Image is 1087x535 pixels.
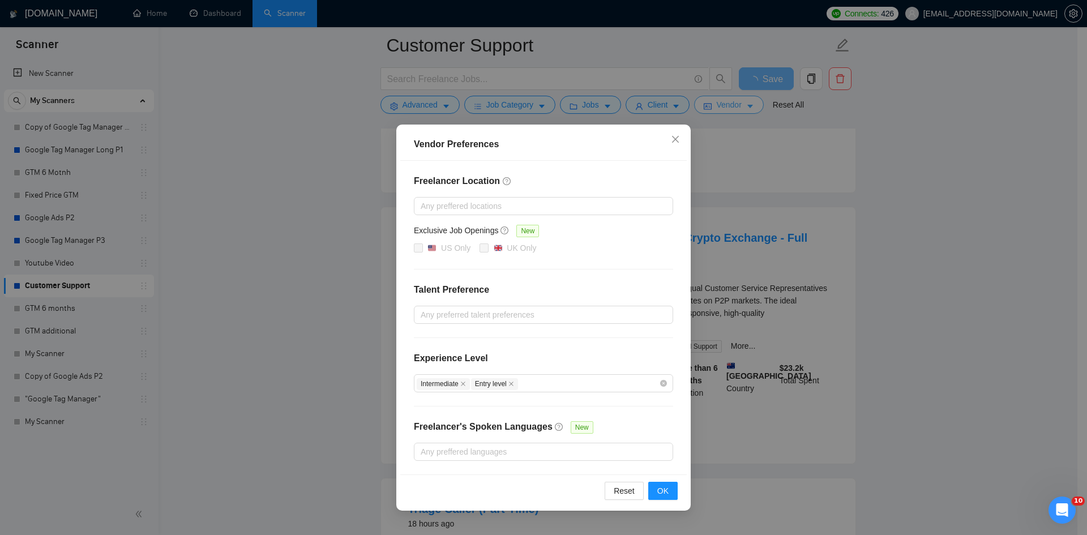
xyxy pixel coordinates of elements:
[414,420,553,434] h4: Freelancer's Spoken Languages
[460,381,466,387] span: close
[414,283,673,297] h4: Talent Preference
[503,177,512,186] span: question-circle
[471,378,518,390] span: Entry level
[441,242,470,254] div: US Only
[494,244,502,252] img: 🇬🇧
[555,422,564,431] span: question-circle
[414,174,673,188] h4: Freelancer Location
[614,485,635,497] span: Reset
[605,482,644,500] button: Reset
[671,135,680,144] span: close
[571,421,593,434] span: New
[660,125,691,155] button: Close
[660,380,667,387] span: close-circle
[516,225,539,237] span: New
[414,224,498,237] h5: Exclusive Job Openings
[500,226,510,235] span: question-circle
[1072,497,1085,506] span: 10
[1049,497,1076,524] iframe: Intercom live chat
[414,138,673,151] div: Vendor Preferences
[507,242,536,254] div: UK Only
[417,378,470,390] span: Intermediate
[508,381,514,387] span: close
[428,244,436,252] img: 🇺🇸
[648,482,678,500] button: OK
[414,352,488,365] h4: Experience Level
[657,485,669,497] span: OK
